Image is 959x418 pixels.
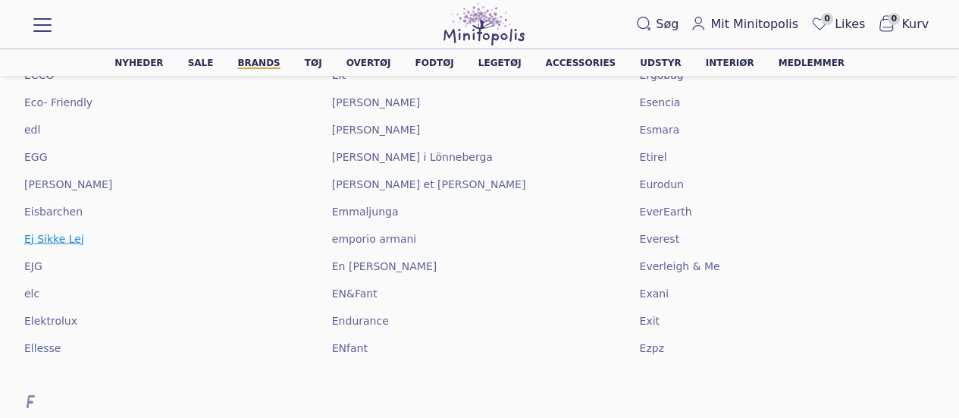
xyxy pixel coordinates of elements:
h1: F [24,392,935,416]
a: EverEarth [639,204,691,219]
a: Sale [188,58,214,68]
a: edl [24,122,40,137]
a: Mit Minitopolis [685,12,804,36]
a: EN&Fant [332,286,378,301]
a: Ellesse [24,341,61,356]
span: Mit Minitopolis [710,15,798,33]
a: Nyheder [114,58,163,68]
a: Elektrolux [24,313,77,328]
a: Ej Sikke Lej [24,231,84,247]
a: Everleigh & Me [639,259,719,274]
button: Søg [630,12,685,36]
a: ENfant [332,341,368,356]
a: Emmaljunga [332,204,399,219]
a: Etirel [639,149,666,165]
a: [PERSON_NAME] [332,95,420,110]
a: Esencia [639,95,680,110]
a: Legetøj [478,58,522,68]
span: 0 [821,13,833,25]
a: Ezpz [639,341,663,356]
a: Accessories [545,58,616,68]
a: [PERSON_NAME] [24,177,112,192]
a: En [PERSON_NAME] [332,259,437,274]
img: Minitopolis logo [443,3,525,46]
a: Medlemmer [779,58,845,68]
a: [PERSON_NAME] et [PERSON_NAME] [332,177,526,192]
a: Udstyr [640,58,681,68]
a: Interiør [705,58,754,68]
a: EJG [24,259,42,274]
a: Fodtøj [415,58,453,68]
span: 0 [888,13,900,25]
span: Likes [835,15,865,33]
a: 0Likes [804,11,871,37]
a: elc [24,286,39,301]
a: Tøj [305,58,322,68]
a: Exit [639,313,660,328]
span: Søg [656,15,679,33]
a: Esmara [639,122,679,137]
a: [PERSON_NAME] [332,122,420,137]
a: emporio armani [332,231,416,247]
a: Exani [639,286,668,301]
a: Brands [237,58,280,68]
a: Everest [639,231,679,247]
a: Overtøj [346,58,391,68]
a: [PERSON_NAME] i Lönneberga [332,149,493,165]
a: EGG [24,149,48,165]
a: Eurodun [639,177,683,192]
a: Eisbarchen [24,204,83,219]
a: Eco- Friendly [24,95,92,110]
a: Endurance [332,313,389,328]
span: Kurv [901,15,929,33]
button: 0Kurv [871,11,935,37]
